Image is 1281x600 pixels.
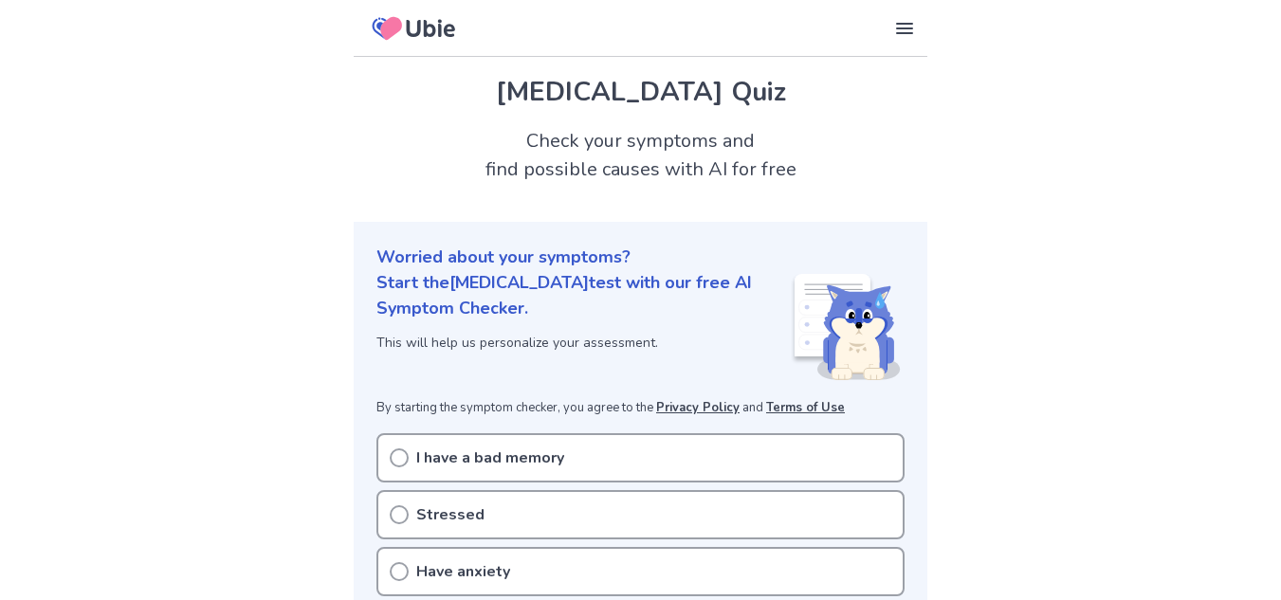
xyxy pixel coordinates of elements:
[376,399,905,418] p: By starting the symptom checker, you agree to the and
[416,446,564,469] p: I have a bad memory
[376,245,905,270] p: Worried about your symptoms?
[656,399,740,416] a: Privacy Policy
[354,127,927,184] h2: Check your symptoms and find possible causes with AI for free
[416,560,510,583] p: Have anxiety
[766,399,845,416] a: Terms of Use
[376,270,791,321] p: Start the [MEDICAL_DATA] test with our free AI Symptom Checker.
[376,333,791,353] p: This will help us personalize your assessment.
[376,72,905,112] h1: [MEDICAL_DATA] Quiz
[791,274,901,380] img: Shiba
[416,503,485,526] p: Stressed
